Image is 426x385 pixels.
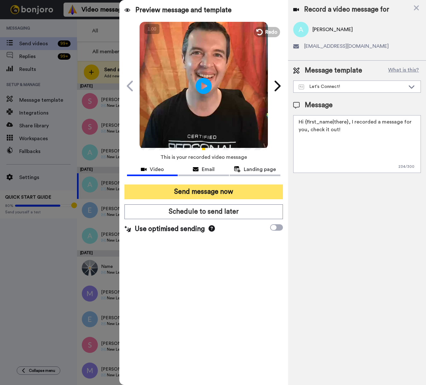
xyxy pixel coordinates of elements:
span: Message [305,100,333,110]
textarea: Hi {first_name|there}, I recorded a message for you, check it out! [293,115,421,173]
span: Use optimised sending [135,224,205,234]
span: Email [202,166,215,173]
button: Send message now [124,184,283,199]
span: [EMAIL_ADDRESS][DOMAIN_NAME] [304,42,389,50]
span: Landing page [244,166,276,173]
span: Message template [305,66,362,75]
button: Schedule to send later [124,204,283,219]
span: Video [150,166,164,173]
img: Message-temps.svg [299,84,304,90]
span: This is your recorded video message [160,150,247,164]
button: What is this? [386,66,421,75]
div: Let's Connect! [299,83,405,90]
